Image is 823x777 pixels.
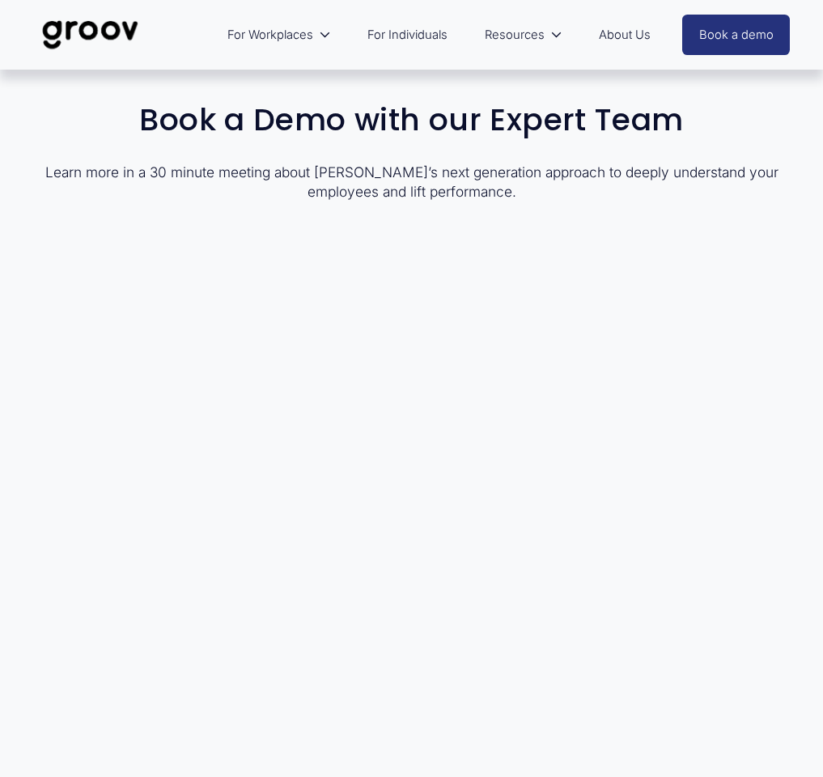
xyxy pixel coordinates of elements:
span: For Workplaces [227,24,313,46]
a: About Us [591,16,659,54]
h2: Book a Demo with our Expert Team [33,103,791,137]
a: For Individuals [359,16,456,54]
img: Groov | Unlock Human Potential at Work and in Life [33,8,147,62]
a: folder dropdown [219,16,339,54]
a: folder dropdown [477,16,571,54]
p: Learn more in a 30 minute meeting about [PERSON_NAME]’s next generation approach to deeply unders... [33,163,791,202]
a: Book a demo [682,15,791,55]
span: Resources [485,24,545,46]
